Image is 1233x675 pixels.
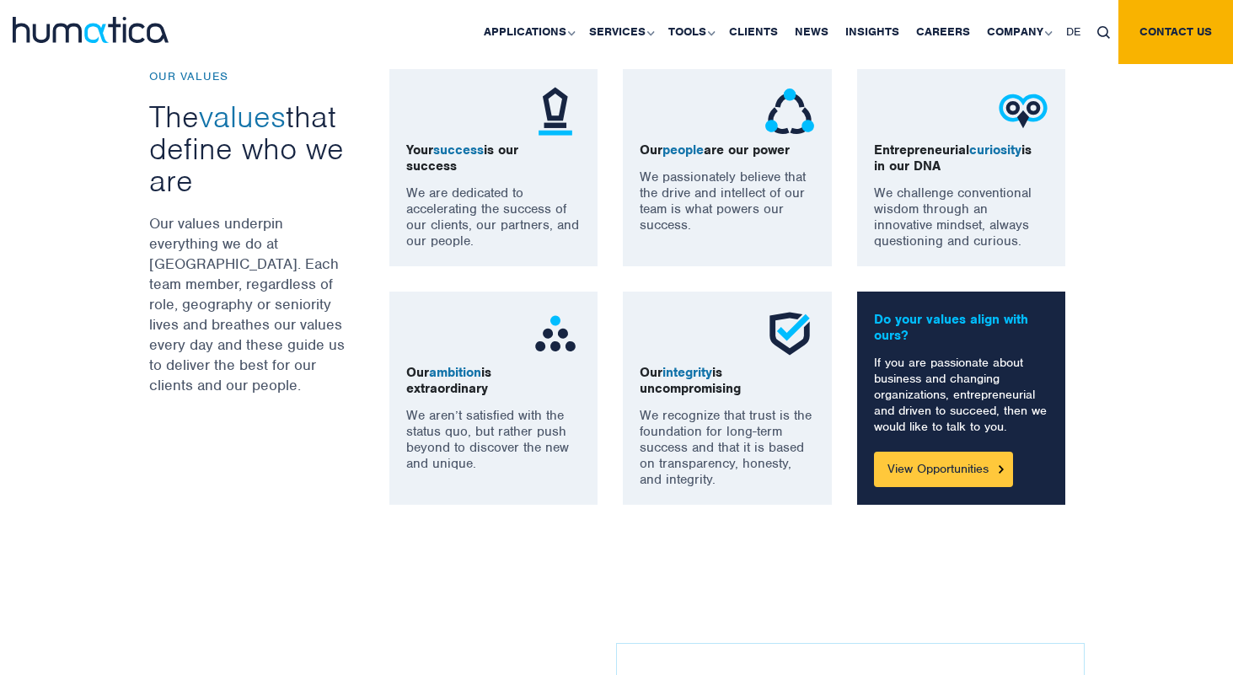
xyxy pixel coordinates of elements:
[406,142,582,174] p: Your is our success
[530,308,581,359] img: ico
[1066,24,1080,39] span: DE
[640,365,815,397] p: Our is uncompromising
[433,142,484,158] span: success
[764,308,815,359] img: ico
[406,365,582,397] p: Our is extraordinary
[874,312,1049,344] p: Do your values align with ours?
[149,100,347,196] h3: The that define who we are
[662,142,704,158] span: people
[998,86,1048,137] img: ico
[149,213,347,395] p: Our values underpin everything we do at [GEOGRAPHIC_DATA]. Each team member, regardless of role, ...
[406,185,582,249] p: We are dedicated to accelerating the success of our clients, our partners, and our people.
[406,408,582,472] p: We aren’t satisfied with the status quo, but rather push beyond to discover the new and unique.
[199,97,286,136] span: values
[149,69,347,83] p: OUR VALUES
[429,364,481,381] span: ambition
[640,142,815,158] p: Our are our power
[764,86,815,137] img: ico
[999,465,1004,473] img: Button
[640,408,815,488] p: We recognize that trust is the foundation for long-term success and that it is based on transpare...
[662,364,712,381] span: integrity
[874,185,1049,249] p: We challenge conventional wisdom through an innovative mindset, always questioning and curious.
[874,142,1049,174] p: Entrepreneurial is in our DNA
[874,355,1049,435] p: If you are passionate about business and changing organizations, entrepreneurial and driven to su...
[874,452,1013,487] a: View Opportunities
[13,17,169,43] img: logo
[1097,26,1110,39] img: search_icon
[640,169,815,233] p: We passionately believe that the drive and intellect of our team is what powers our success.
[530,86,581,137] img: ico
[969,142,1021,158] span: curiosity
